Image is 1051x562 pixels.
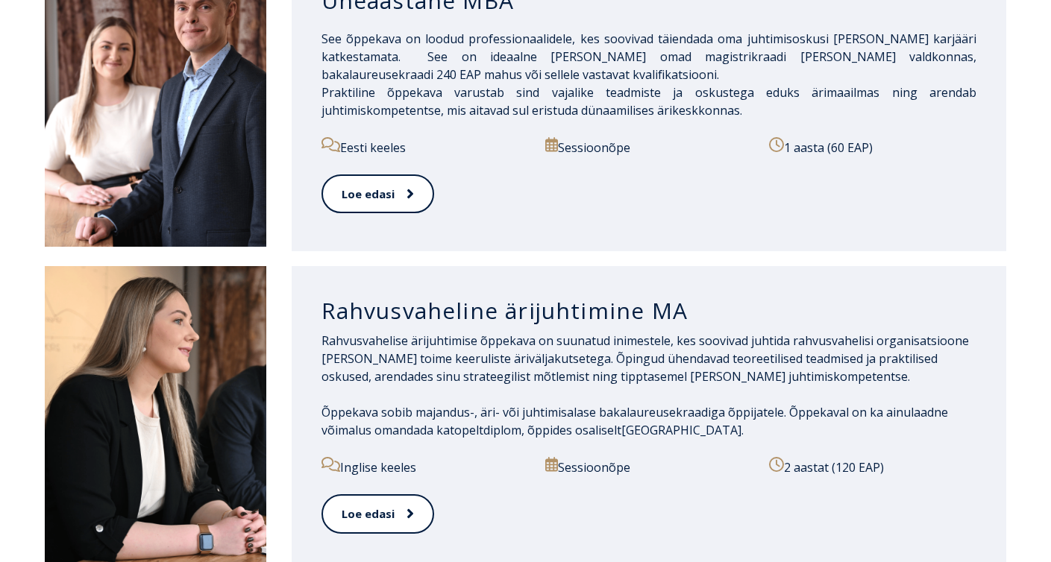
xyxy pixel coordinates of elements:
span: . [741,422,744,438]
span: , õppides osaliselt [521,422,621,438]
span: See õppekava on loodud professionaalidele, kes soovivad täiendada oma juhtimisoskusi [PERSON_NAME... [321,31,976,83]
p: Inglise keeles [321,457,529,476]
span: Õppekaval on ka ainulaadne võimalus omandada ka [321,404,948,438]
p: 1 aasta (60 EAP) [769,137,976,157]
p: Sessioonõpe [545,137,753,157]
img: DSC_1907 [45,266,266,562]
p: 2 aastat (120 EAP) [769,457,976,476]
span: Rahvusvahelise ärijuhtimise õppekava on suunatud inimestele, kes soovivad juhtida rahvusvahelisi ... [321,332,969,385]
h3: Rahvusvaheline ärijuhtimine MA [321,297,976,325]
a: Loe edasi [321,494,434,534]
span: Õppekava sobib majandus-, äri- või juhtimisalase bakalaureusekraadiga õppijatele. [321,404,786,420]
p: Eesti keeles [321,137,529,157]
span: [GEOGRAPHIC_DATA] [621,422,741,438]
span: Praktiline õppekava varustab sind vajalike teadmiste ja oskustega eduks ärimaailmas ning arendab ... [321,84,976,119]
a: Loe edasi [321,174,434,214]
span: topeltdiplom [450,422,521,438]
p: Sessioonõpe [545,457,753,476]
